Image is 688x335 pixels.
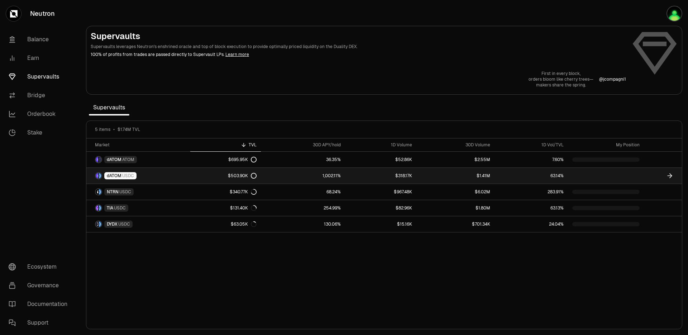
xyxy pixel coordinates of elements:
[195,142,257,148] div: TVL
[3,30,77,49] a: Balance
[3,49,77,67] a: Earn
[190,200,261,216] a: $131.40K
[99,189,101,195] img: USDC Logo
[190,168,261,184] a: $503.90K
[494,152,568,167] a: 7.60%
[96,221,98,227] img: DYDX Logo
[261,152,345,167] a: 36.35%
[96,173,98,179] img: dATOM Logo
[421,142,490,148] div: 30D Volume
[107,189,119,195] span: NTRN
[3,105,77,123] a: Orderbook
[114,205,126,211] span: USDC
[91,51,626,58] p: 100% of profits from trades are passed directly to Supervault LPs.
[261,168,345,184] a: 1,002.11%
[96,157,98,162] img: dATOM Logo
[345,168,416,184] a: $318.17K
[345,184,416,200] a: $967.48K
[107,221,118,227] span: DYDX
[89,100,129,115] span: Supervaults
[3,86,77,105] a: Bridge
[494,216,568,232] a: 24.04%
[95,142,186,148] div: Market
[91,30,626,42] h2: Supervaults
[572,142,640,148] div: My Position
[91,43,626,50] p: Supervaults leverages Neutron's enshrined oracle and top of block execution to provide optimally ...
[3,67,77,86] a: Supervaults
[86,168,190,184] a: dATOM LogoUSDC LogodATOMUSDC
[99,157,101,162] img: ATOM Logo
[3,123,77,142] a: Stake
[345,152,416,167] a: $52.86K
[3,313,77,332] a: Support
[416,152,494,167] a: $2.55M
[99,221,101,227] img: USDC Logo
[494,200,568,216] a: 63.13%
[265,142,341,148] div: 30D APY/hold
[261,184,345,200] a: 68.24%
[261,216,345,232] a: 130.06%
[190,152,261,167] a: $695.95K
[118,221,130,227] span: USDC
[416,216,494,232] a: $701.34K
[3,258,77,276] a: Ecosystem
[190,216,261,232] a: $63.05K
[107,157,121,162] span: dATOM
[190,184,261,200] a: $340.77K
[86,184,190,200] a: NTRN LogoUSDC LogoNTRNUSDC
[122,173,134,179] span: USDC
[230,189,257,195] div: $340.77K
[416,200,494,216] a: $1.80M
[529,82,593,88] p: makers share the spring.
[225,52,249,57] a: Learn more
[599,76,626,82] a: @jcompagni1
[231,221,257,227] div: $63.05K
[416,168,494,184] a: $1.41M
[345,200,416,216] a: $82.96K
[230,205,257,211] div: $131.40K
[107,173,121,179] span: dATOM
[99,205,101,211] img: USDC Logo
[666,6,682,22] img: Ted
[119,189,131,195] span: USDC
[118,127,140,132] span: $1.74M TVL
[95,127,110,132] span: 5 items
[107,205,113,211] span: TIA
[261,200,345,216] a: 254.99%
[86,216,190,232] a: DYDX LogoUSDC LogoDYDXUSDC
[228,157,257,162] div: $695.95K
[494,168,568,184] a: 63.14%
[3,295,77,313] a: Documentation
[99,173,101,179] img: USDC Logo
[86,152,190,167] a: dATOM LogoATOM LogodATOMATOM
[3,276,77,295] a: Governance
[499,142,564,148] div: 1D Vol/TVL
[529,71,593,76] p: First in every block,
[529,71,593,88] a: First in every block,orders bloom like cherry trees—makers share the spring.
[349,142,412,148] div: 1D Volume
[345,216,416,232] a: $15.16K
[494,184,568,200] a: 283.91%
[122,157,134,162] span: ATOM
[599,76,626,82] p: @ jcompagni1
[529,76,593,82] p: orders bloom like cherry trees—
[228,173,257,179] div: $503.90K
[96,189,98,195] img: NTRN Logo
[416,184,494,200] a: $6.02M
[86,200,190,216] a: TIA LogoUSDC LogoTIAUSDC
[96,205,98,211] img: TIA Logo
